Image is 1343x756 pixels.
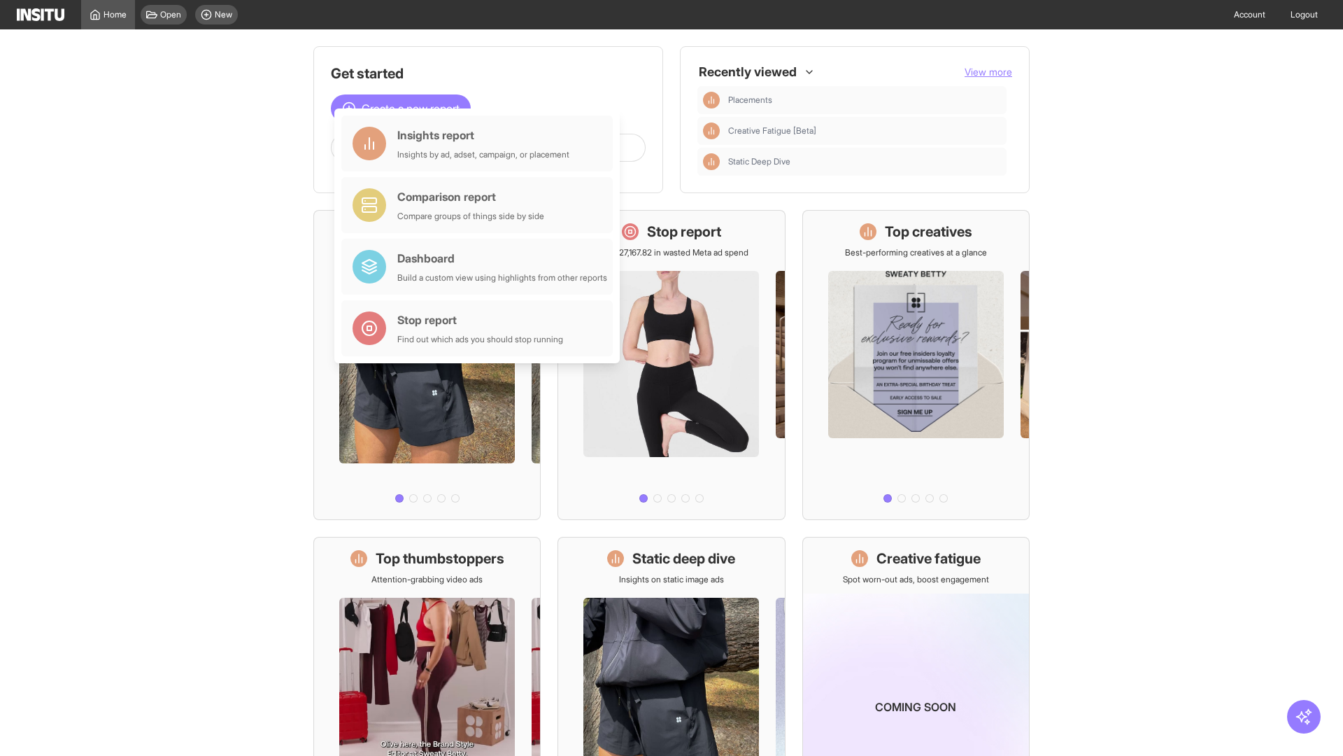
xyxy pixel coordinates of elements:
h1: Top thumbstoppers [376,549,504,568]
a: What's live nowSee all active ads instantly [313,210,541,520]
a: Stop reportSave £27,167.82 in wasted Meta ad spend [557,210,785,520]
div: Build a custom view using highlights from other reports [397,272,607,283]
img: Logo [17,8,64,21]
div: Insights [703,92,720,108]
button: View more [965,65,1012,79]
span: Open [160,9,181,20]
span: Home [104,9,127,20]
h1: Static deep dive [632,549,735,568]
span: View more [965,66,1012,78]
div: Insights [703,153,720,170]
div: Stop report [397,311,563,328]
h1: Stop report [647,222,721,241]
p: Insights on static image ads [619,574,724,585]
span: Static Deep Dive [728,156,790,167]
span: Creative Fatigue [Beta] [728,125,816,136]
div: Comparison report [397,188,544,205]
span: Creative Fatigue [Beta] [728,125,1001,136]
div: Dashboard [397,250,607,267]
div: Insights report [397,127,569,143]
div: Compare groups of things side by side [397,211,544,222]
span: Placements [728,94,1001,106]
span: Static Deep Dive [728,156,1001,167]
button: Create a new report [331,94,471,122]
div: Insights by ad, adset, campaign, or placement [397,149,569,160]
h1: Top creatives [885,222,972,241]
a: Top creativesBest-performing creatives at a glance [802,210,1030,520]
span: Placements [728,94,772,106]
p: Save £27,167.82 in wasted Meta ad spend [594,247,748,258]
p: Attention-grabbing video ads [371,574,483,585]
div: Find out which ads you should stop running [397,334,563,345]
div: Insights [703,122,720,139]
span: Create a new report [362,100,460,117]
p: Best-performing creatives at a glance [845,247,987,258]
span: New [215,9,232,20]
h1: Get started [331,64,646,83]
